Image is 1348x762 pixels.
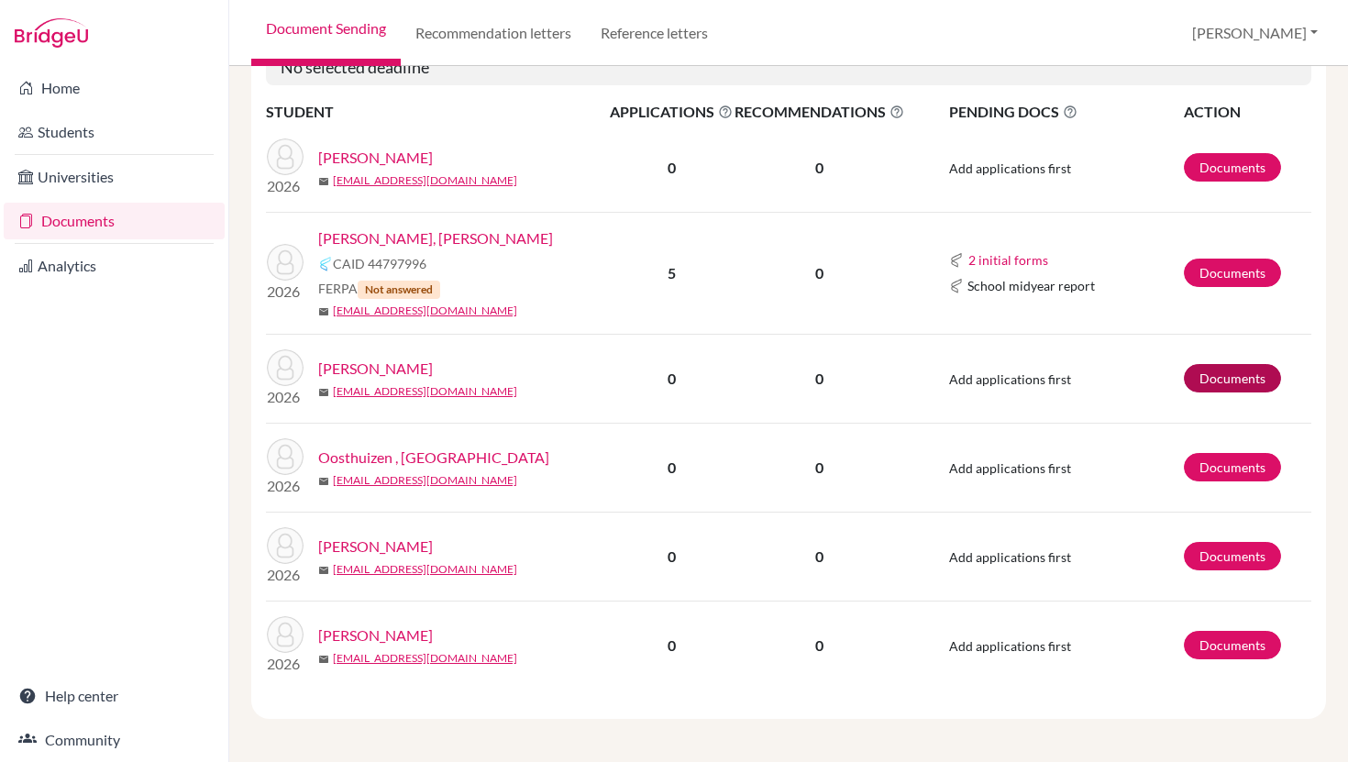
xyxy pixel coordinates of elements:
[267,527,304,564] img: Schmitz, Ralph Sahir
[735,262,904,284] p: 0
[358,281,440,299] span: Not answered
[1184,542,1281,570] a: Documents
[266,100,609,124] th: STUDENT
[267,653,304,675] p: 2026
[668,264,676,282] b: 5
[735,101,904,123] span: RECOMMENDATIONS
[318,227,553,249] a: [PERSON_NAME], [PERSON_NAME]
[735,368,904,390] p: 0
[267,281,304,303] p: 2026
[1183,100,1312,124] th: ACTION
[4,70,225,106] a: Home
[735,635,904,657] p: 0
[318,279,440,299] span: FERPA
[318,654,329,665] span: mail
[949,638,1071,654] span: Add applications first
[267,475,304,497] p: 2026
[949,101,1182,123] span: PENDING DOCS
[333,254,426,273] span: CAID 44797996
[610,101,733,123] span: APPLICATIONS
[735,157,904,179] p: 0
[267,616,304,653] img: Westman, Olga
[949,549,1071,565] span: Add applications first
[318,565,329,576] span: mail
[1184,153,1281,182] a: Documents
[967,276,1095,295] span: School midyear report
[949,279,964,293] img: Common App logo
[4,722,225,758] a: Community
[318,306,329,317] span: mail
[4,678,225,714] a: Help center
[318,387,329,398] span: mail
[267,138,304,175] img: Azimi, Mohammadullah Sallim
[1184,453,1281,481] a: Documents
[267,244,304,281] img: Garron Lorini, Sarah
[318,624,433,646] a: [PERSON_NAME]
[318,476,329,487] span: mail
[318,358,433,380] a: [PERSON_NAME]
[1184,631,1281,659] a: Documents
[668,370,676,387] b: 0
[333,561,517,578] a: [EMAIL_ADDRESS][DOMAIN_NAME]
[333,172,517,189] a: [EMAIL_ADDRESS][DOMAIN_NAME]
[333,303,517,319] a: [EMAIL_ADDRESS][DOMAIN_NAME]
[318,447,549,469] a: Oosthuizen , [GEOGRAPHIC_DATA]
[333,650,517,667] a: [EMAIL_ADDRESS][DOMAIN_NAME]
[318,257,333,271] img: Common App logo
[949,371,1071,387] span: Add applications first
[668,547,676,565] b: 0
[949,160,1071,176] span: Add applications first
[333,472,517,489] a: [EMAIL_ADDRESS][DOMAIN_NAME]
[668,636,676,654] b: 0
[267,564,304,586] p: 2026
[4,248,225,284] a: Analytics
[967,249,1049,271] button: 2 initial forms
[318,147,433,169] a: [PERSON_NAME]
[949,460,1071,476] span: Add applications first
[333,383,517,400] a: [EMAIL_ADDRESS][DOMAIN_NAME]
[949,253,964,268] img: Common App logo
[267,175,304,197] p: 2026
[4,203,225,239] a: Documents
[267,386,304,408] p: 2026
[4,159,225,195] a: Universities
[15,18,88,48] img: Bridge-U
[1184,364,1281,392] a: Documents
[1184,259,1281,287] a: Documents
[267,349,304,386] img: Kathuri, Abdiel
[318,176,329,187] span: mail
[735,546,904,568] p: 0
[4,114,225,150] a: Students
[1184,16,1326,50] button: [PERSON_NAME]
[735,457,904,479] p: 0
[266,50,1311,85] h5: No selected deadline
[668,458,676,476] b: 0
[267,438,304,475] img: Oosthuizen , Izak
[668,159,676,176] b: 0
[318,536,433,558] a: [PERSON_NAME]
